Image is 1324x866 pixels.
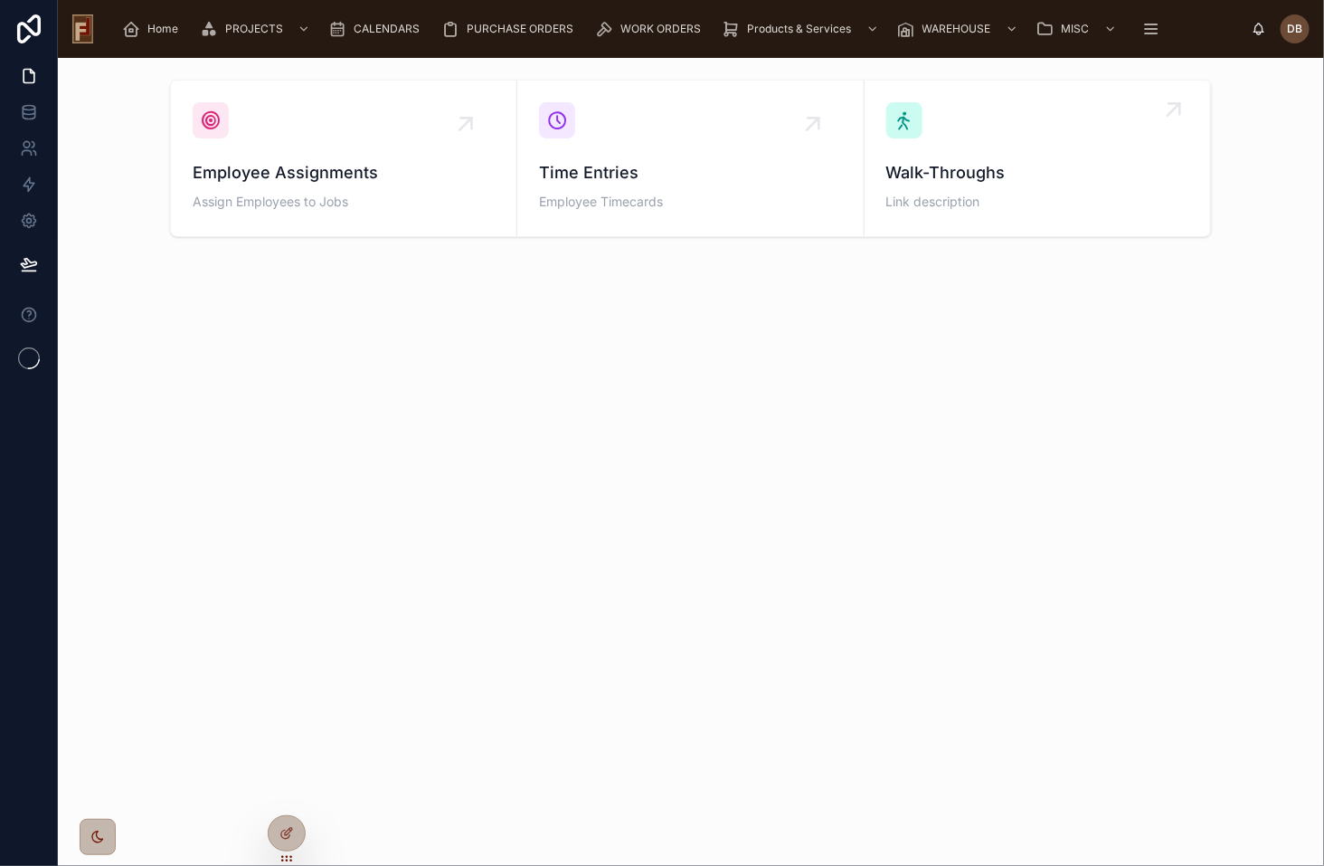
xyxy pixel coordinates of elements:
span: CALENDARS [354,22,420,36]
a: Time EntriesEmployee Timecards [517,81,864,236]
span: WORK ORDERS [620,22,701,36]
span: Assign Employees to Jobs [193,193,495,211]
span: WAREHOUSE [922,22,991,36]
a: WAREHOUSE [892,13,1027,45]
a: Employee AssignmentsAssign Employees to Jobs [171,81,517,236]
img: App logo [72,14,93,43]
span: Employee Timecards [539,193,841,211]
span: Home [147,22,178,36]
span: Products & Services [748,22,852,36]
span: Link description [886,193,1188,211]
span: PURCHASE ORDERS [467,22,573,36]
a: Home [117,13,191,45]
span: Employee Assignments [193,160,495,186]
a: CALENDARS [323,13,432,45]
span: DB [1288,22,1303,36]
a: PROJECTS [194,13,319,45]
a: Walk-ThroughsLink description [865,81,1211,236]
a: WORK ORDERS [590,13,714,45]
span: Time Entries [539,160,841,186]
span: PROJECTS [225,22,283,36]
a: Products & Services [717,13,888,45]
a: MISC [1031,13,1126,45]
span: MISC [1062,22,1090,36]
div: scrollable content [108,9,1252,49]
span: Walk-Throughs [886,160,1188,186]
a: PURCHASE ORDERS [436,13,586,45]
